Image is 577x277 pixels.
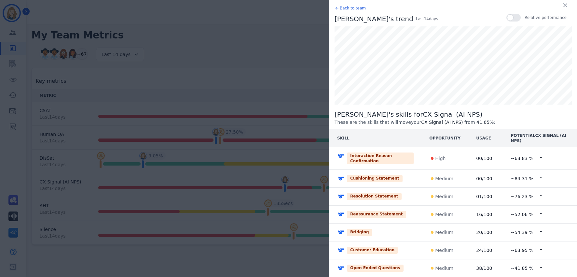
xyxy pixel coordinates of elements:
p: [PERSON_NAME] 's trend [335,14,413,23]
span: 16 /100 [476,212,492,217]
p: Last 14 day s [416,16,438,22]
span: ~ 76.23 % [511,193,533,200]
div: Cushioning Statement [347,175,403,182]
div: Bridging [347,229,372,236]
div: Interaction Reason Confirmation [347,153,414,164]
p: These are the skills that will move your from : [335,119,577,126]
span: ~ 84.31 % [511,175,533,182]
div: USAGE [476,136,491,141]
span: 41.65 % [476,120,494,125]
div: Open Ended Questions [347,265,404,272]
span: 38 /100 [476,266,492,271]
span: CX Signal (AI NPS) [421,120,463,125]
p: Medium [435,193,453,200]
span: ~ 41.85 % [511,265,533,271]
span: 00 /100 [476,156,492,161]
div: OPPORTUNITY [429,136,460,141]
span: 24 /100 [476,248,492,253]
p: Medium [435,247,453,254]
div: Resolution Statement [347,193,402,200]
div: POTENTIAL CX Signal (AI NPS) [511,133,569,143]
div: Customer Education [347,247,398,254]
span: ~ 63.83 % [511,155,533,162]
p: Medium [435,211,453,218]
span: ~ 52.06 % [511,211,533,218]
p: Medium [435,265,453,271]
p: High [435,155,446,162]
p: Medium [435,175,453,182]
span: 00 /100 [476,176,492,181]
p: [PERSON_NAME] 's skills for CX Signal (AI NPS) [335,110,577,119]
p: Back to team [340,5,366,11]
div: SKILL [337,136,350,141]
span: ~ 63.95 % [511,247,533,254]
span: ~ 54.39 % [511,229,533,236]
p: Medium [435,229,453,236]
span: Relative performance [525,15,567,20]
span: 20 /100 [476,230,492,235]
div: Reassurance Statement [347,211,406,218]
span: 01 /100 [476,194,492,199]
